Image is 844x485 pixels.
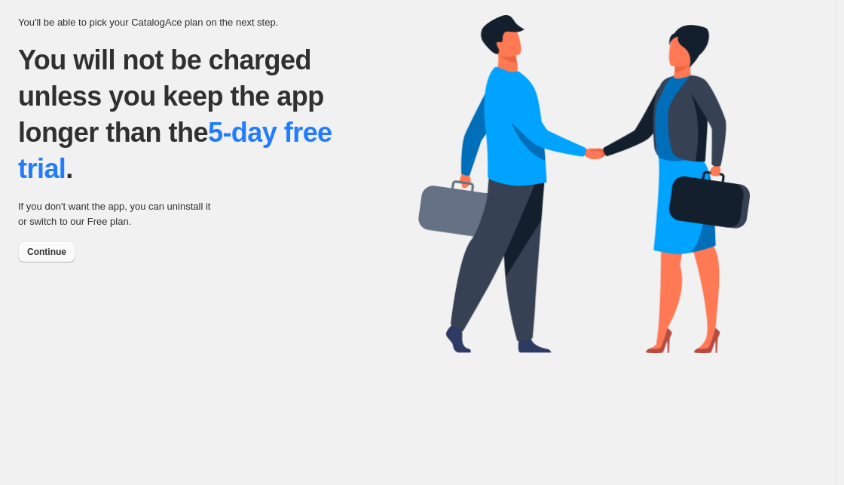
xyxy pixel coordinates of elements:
[27,246,66,258] span: Continue
[18,42,372,187] p: You will not be charged unless you keep the app longer than the .
[18,241,75,262] button: Continue
[18,199,218,229] p: If you don't want the app, you can uninstall it or switch to our Free plan.
[18,15,418,30] p: You'll be able to pick your CatalogAce plan on the next step.
[418,15,750,353] img: trial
